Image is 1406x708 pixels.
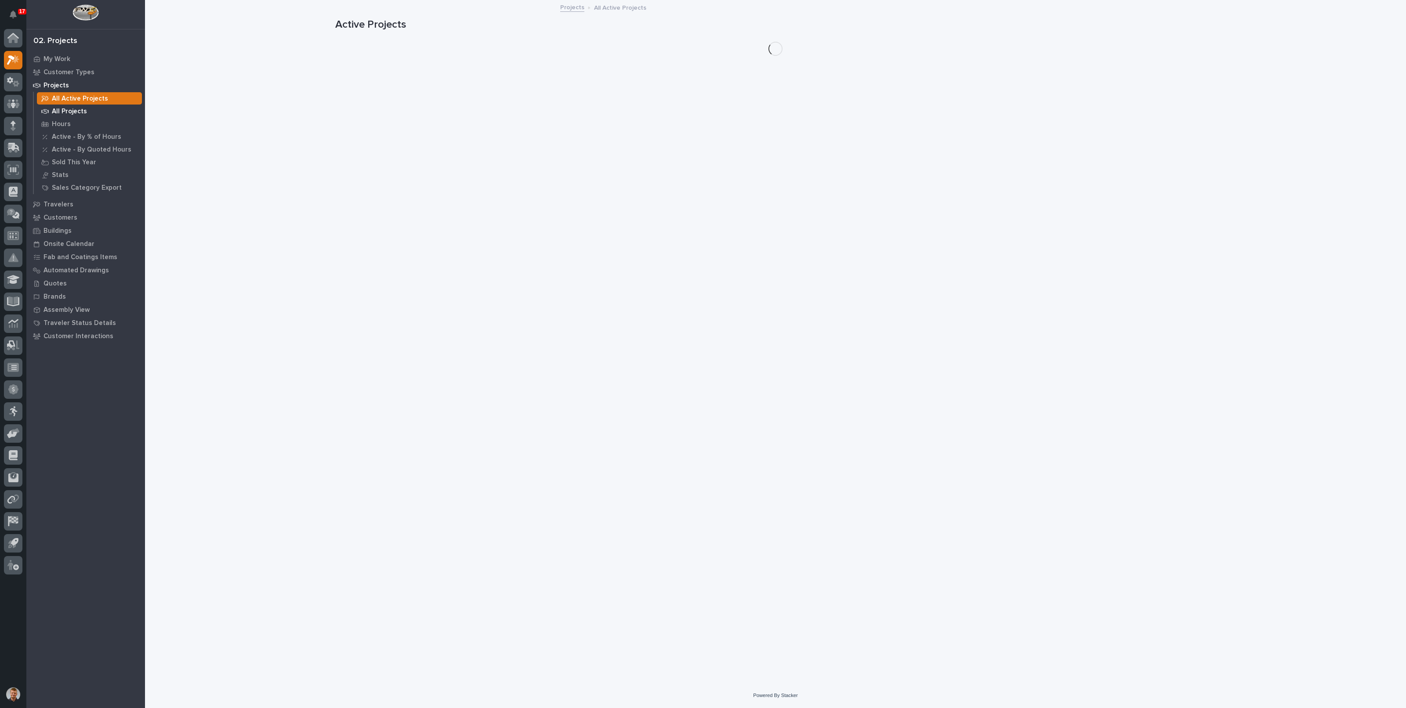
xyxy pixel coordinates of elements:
[43,201,73,209] p: Travelers
[26,277,145,290] a: Quotes
[43,69,94,76] p: Customer Types
[52,159,96,166] p: Sold This Year
[34,130,145,143] a: Active - By % of Hours
[560,2,584,12] a: Projects
[33,36,77,46] div: 02. Projects
[43,267,109,275] p: Automated Drawings
[43,227,72,235] p: Buildings
[335,18,1216,31] h1: Active Projects
[34,169,145,181] a: Stats
[43,293,66,301] p: Brands
[26,79,145,92] a: Projects
[52,146,131,154] p: Active - By Quoted Hours
[26,52,145,65] a: My Work
[19,8,25,14] p: 17
[4,685,22,704] button: users-avatar
[43,319,116,327] p: Traveler Status Details
[26,237,145,250] a: Onsite Calendar
[52,108,87,116] p: All Projects
[43,306,90,314] p: Assembly View
[26,224,145,237] a: Buildings
[34,181,145,194] a: Sales Category Export
[11,11,22,25] div: Notifications17
[43,82,69,90] p: Projects
[26,329,145,343] a: Customer Interactions
[43,214,77,222] p: Customers
[43,55,70,63] p: My Work
[594,2,646,12] p: All Active Projects
[26,316,145,329] a: Traveler Status Details
[43,240,94,248] p: Onsite Calendar
[4,5,22,24] button: Notifications
[34,143,145,155] a: Active - By Quoted Hours
[26,211,145,224] a: Customers
[72,4,98,21] img: Workspace Logo
[52,95,108,103] p: All Active Projects
[52,133,121,141] p: Active - By % of Hours
[26,303,145,316] a: Assembly View
[34,118,145,130] a: Hours
[26,290,145,303] a: Brands
[26,198,145,211] a: Travelers
[34,92,145,105] a: All Active Projects
[34,105,145,117] a: All Projects
[753,693,797,698] a: Powered By Stacker
[43,332,113,340] p: Customer Interactions
[52,184,122,192] p: Sales Category Export
[26,264,145,277] a: Automated Drawings
[52,120,71,128] p: Hours
[34,156,145,168] a: Sold This Year
[52,171,69,179] p: Stats
[26,65,145,79] a: Customer Types
[43,253,117,261] p: Fab and Coatings Items
[43,280,67,288] p: Quotes
[26,250,145,264] a: Fab and Coatings Items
